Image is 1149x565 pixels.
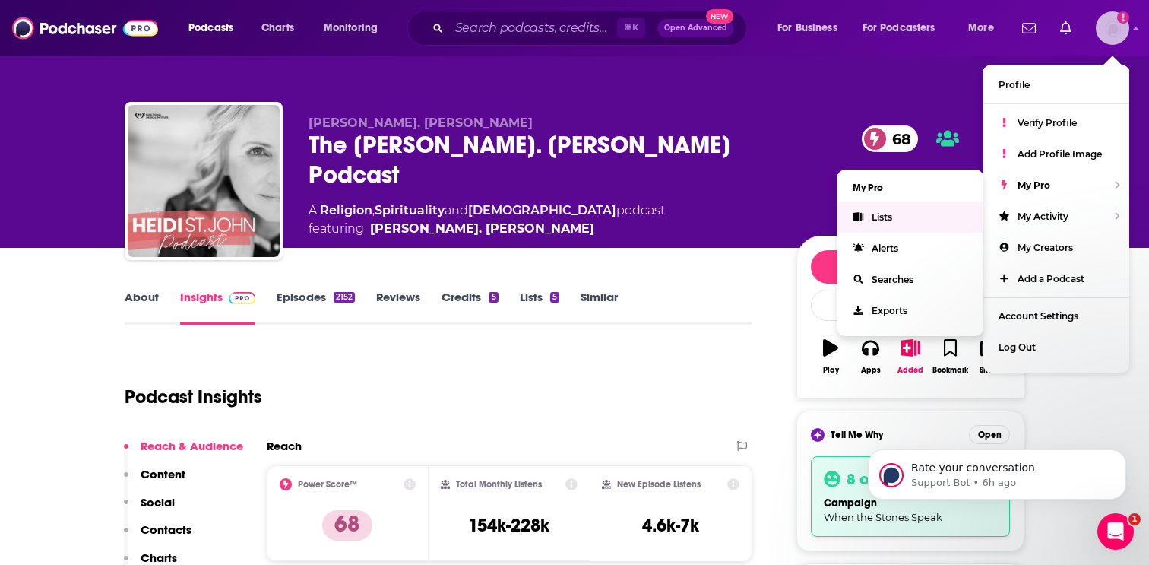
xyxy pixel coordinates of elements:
[277,290,355,325] a: Episodes2152
[777,17,837,39] span: For Business
[550,292,559,303] div: 5
[999,341,1036,353] span: Log Out
[970,329,1010,384] button: Share
[322,510,372,541] p: 68
[664,24,727,32] span: Open Advanced
[617,18,645,38] span: ⌘ K
[422,11,761,46] div: Search podcasts, credits, & more...
[1117,11,1129,24] svg: Email not verified
[125,386,262,408] h1: Podcast Insights
[188,17,233,39] span: Podcasts
[853,16,957,40] button: open menu
[375,203,445,217] a: Spirituality
[12,14,158,43] img: Podchaser - Follow, Share and Rate Podcasts
[456,479,542,490] h2: Total Monthly Listens
[877,125,919,152] span: 68
[124,495,175,523] button: Social
[320,203,372,217] a: Religion
[813,430,822,440] img: tell me why sparkle
[1097,513,1134,550] iframe: Intercom live chat
[932,366,968,375] div: Bookmark
[983,232,1129,263] a: My Creators
[449,16,617,40] input: Search podcasts, credits, & more...
[372,203,375,217] span: ,
[334,292,355,303] div: 2152
[824,511,942,523] span: When the Stones Speak
[520,290,559,325] a: Lists5
[823,366,839,375] div: Play
[957,16,1013,40] button: open menu
[178,16,253,40] button: open menu
[376,290,420,325] a: Reviews
[309,202,665,238] div: A podcast
[298,479,357,490] h2: Power Score™
[313,16,397,40] button: open menu
[983,138,1129,170] a: Add Profile Image
[968,17,994,39] span: More
[796,116,1024,211] div: 68 1 personrated this podcast
[442,290,498,325] a: Credits5
[370,220,594,238] a: Heidi St. John
[1018,117,1077,129] span: Verify Profile
[863,17,935,39] span: For Podcasters
[999,310,1078,322] span: Account Settings
[983,300,1129,332] a: Account Settings
[489,292,498,303] div: 5
[999,79,1030,90] span: Profile
[811,290,1010,321] div: Rate
[1128,513,1141,525] span: 1
[897,366,923,375] div: Added
[581,290,618,325] a: Similar
[1096,11,1129,45] span: Logged in as EllaRoseMurphy
[252,16,303,40] a: Charts
[642,514,699,537] h3: 4.6k-7k
[124,467,185,495] button: Content
[891,329,930,384] button: Added
[1018,242,1073,253] span: My Creators
[309,116,533,130] span: [PERSON_NAME]. [PERSON_NAME]
[657,19,734,37] button: Open AdvancedNew
[824,497,877,509] span: campaign
[983,263,1129,294] a: Add a Podcast
[983,65,1129,373] ul: Show profile menu
[1054,15,1078,41] a: Show notifications dropdown
[831,429,883,441] span: Tell Me Why
[811,329,850,384] button: Play
[141,522,191,537] p: Contacts
[862,125,919,152] a: 68
[811,250,1010,284] button: Follow
[261,17,294,39] span: Charts
[125,290,159,325] a: About
[141,551,177,565] p: Charts
[1018,179,1050,191] span: My Pro
[983,69,1129,100] a: Profile
[468,203,616,217] a: [DEMOGRAPHIC_DATA]
[1096,11,1129,45] button: Show profile menu
[706,9,733,24] span: New
[124,522,191,551] button: Contacts
[309,220,665,238] span: featuring
[861,366,881,375] div: Apps
[141,467,185,481] p: Content
[980,366,1000,375] div: Share
[128,105,280,257] img: The Heidi St. John Podcast
[845,417,1149,524] iframe: Intercom notifications message
[141,495,175,509] p: Social
[1018,148,1102,160] span: Add Profile Image
[445,203,468,217] span: and
[124,439,243,467] button: Reach & Audience
[1096,11,1129,45] img: User Profile
[229,292,255,304] img: Podchaser Pro
[1018,273,1084,284] span: Add a Podcast
[850,329,890,384] button: Apps
[767,16,856,40] button: open menu
[1018,211,1068,222] span: My Activity
[141,439,243,453] p: Reach & Audience
[930,329,970,384] button: Bookmark
[617,479,701,490] h2: New Episode Listens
